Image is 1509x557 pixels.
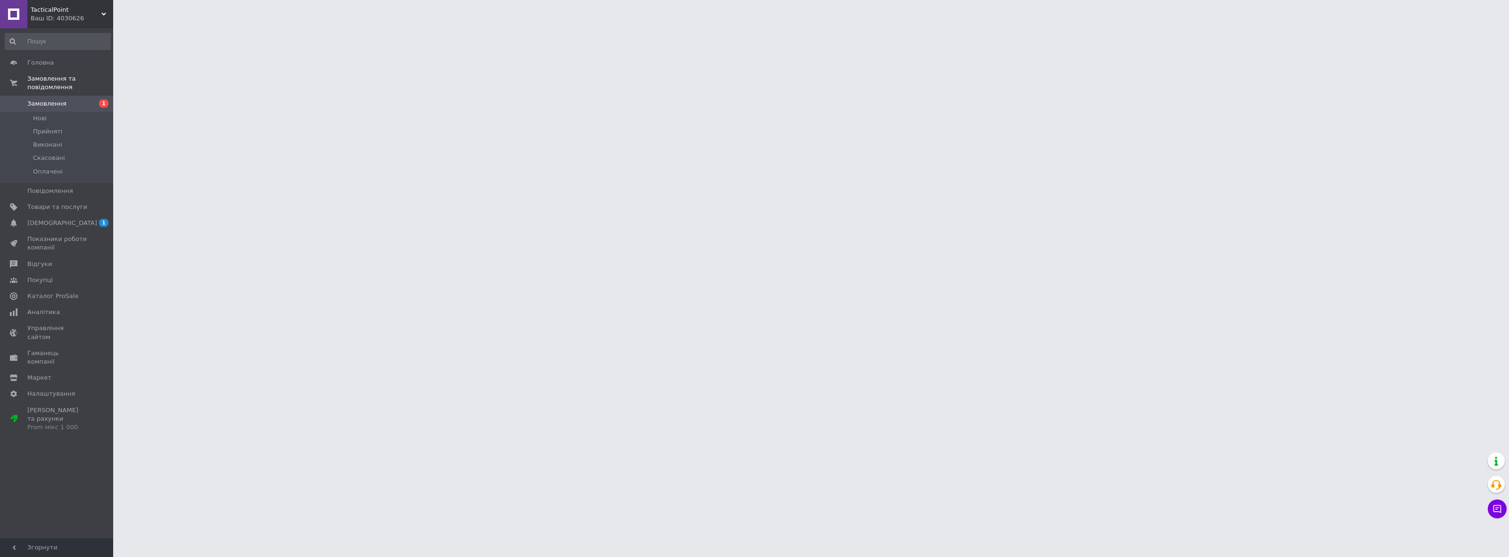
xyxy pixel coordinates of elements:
span: Відгуки [27,260,52,268]
div: Prom мікс 1 000 [27,423,87,432]
span: Товари та послуги [27,203,87,211]
span: Повідомлення [27,187,73,195]
span: Оплачені [33,167,63,176]
span: Нові [33,114,47,123]
span: Прийняті [33,127,62,136]
span: Маркет [27,374,51,382]
span: [DEMOGRAPHIC_DATA] [27,219,97,227]
span: Управління сайтом [27,324,87,341]
input: Пошук [5,33,111,50]
button: Чат з покупцем [1488,499,1507,518]
span: [PERSON_NAME] та рахунки [27,406,87,432]
span: Каталог ProSale [27,292,78,300]
span: Головна [27,58,54,67]
span: Налаштування [27,390,75,398]
div: Ваш ID: 4030626 [31,14,113,23]
span: Гаманець компанії [27,349,87,366]
span: Замовлення [27,100,66,108]
span: 1 [99,219,108,227]
span: 1 [99,100,108,108]
span: Показники роботи компанії [27,235,87,252]
span: Виконані [33,141,62,149]
span: Аналітика [27,308,60,316]
span: Скасовані [33,154,65,162]
span: TacticalPoint [31,6,101,14]
span: Замовлення та повідомлення [27,75,113,91]
span: Покупці [27,276,53,284]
